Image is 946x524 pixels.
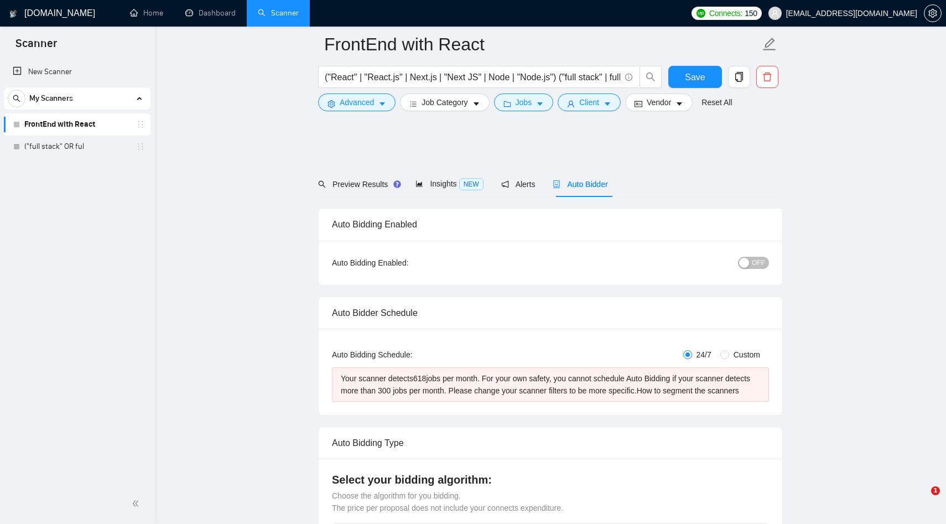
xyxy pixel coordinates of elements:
[668,66,722,88] button: Save
[640,72,661,82] span: search
[604,100,611,108] span: caret-down
[625,94,693,111] button: idcardVendorcaret-down
[332,297,769,329] div: Auto Bidder Schedule
[132,498,143,509] span: double-left
[332,209,769,240] div: Auto Bidding Enabled
[647,96,671,108] span: Vendor
[625,74,632,81] span: info-circle
[29,87,73,110] span: My Scanners
[422,96,467,108] span: Job Category
[318,180,398,189] span: Preview Results
[324,30,760,58] input: Scanner name...
[553,180,607,189] span: Auto Bidder
[635,100,642,108] span: idcard
[318,180,326,188] span: search
[459,178,484,190] span: NEW
[640,66,662,88] button: search
[536,100,544,108] span: caret-down
[378,100,386,108] span: caret-down
[729,72,750,82] span: copy
[8,90,25,107] button: search
[752,257,765,269] span: OFF
[415,180,423,188] span: area-chart
[130,8,163,18] a: homeHome
[400,94,489,111] button: barsJob Categorycaret-down
[516,96,532,108] span: Jobs
[728,66,750,88] button: copy
[24,113,129,136] a: FrontEnd with React
[8,95,25,102] span: search
[24,136,129,158] a: ("full stack" OR ful
[696,9,705,18] img: upwork-logo.png
[392,179,402,189] div: Tooltip anchor
[328,100,335,108] span: setting
[258,8,299,18] a: searchScanner
[4,87,150,158] li: My Scanners
[685,70,705,84] span: Save
[692,349,716,361] span: 24/7
[136,142,145,151] span: holder
[318,94,396,111] button: settingAdvancedcaret-down
[701,96,732,108] a: Reset All
[332,349,477,361] div: Auto Bidding Schedule:
[762,37,777,51] span: edit
[409,100,417,108] span: bars
[924,4,942,22] button: setting
[494,94,554,111] button: folderJobscaret-down
[931,486,940,495] span: 1
[757,72,778,82] span: delete
[924,9,941,18] span: setting
[13,61,142,83] a: New Scanner
[341,372,760,397] div: Your scanner detects 618 jobs per month. For your own safety, you cannot schedule Auto Bidding if...
[472,100,480,108] span: caret-down
[185,8,236,18] a: dashboardDashboard
[637,386,739,395] a: How to segment the scanners
[756,66,778,88] button: delete
[924,9,942,18] a: setting
[553,180,560,188] span: robot
[9,5,17,23] img: logo
[332,257,477,269] div: Auto Bidding Enabled:
[415,179,483,188] span: Insights
[745,7,757,19] span: 150
[4,61,150,83] li: New Scanner
[579,96,599,108] span: Client
[729,349,765,361] span: Custom
[325,70,620,84] input: Search Freelance Jobs...
[501,180,536,189] span: Alerts
[332,427,769,459] div: Auto Bidding Type
[501,180,509,188] span: notification
[340,96,374,108] span: Advanced
[567,100,575,108] span: user
[332,472,769,487] h4: Select your bidding algorithm:
[136,120,145,129] span: holder
[908,486,935,513] iframe: Intercom live chat
[771,9,779,17] span: user
[7,35,66,59] span: Scanner
[709,7,742,19] span: Connects:
[503,100,511,108] span: folder
[332,491,563,512] span: Choose the algorithm for you bidding. The price per proposal does not include your connects expen...
[558,94,621,111] button: userClientcaret-down
[675,100,683,108] span: caret-down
